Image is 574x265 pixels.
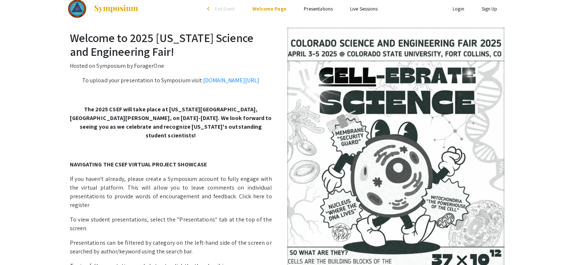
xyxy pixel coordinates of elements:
p: Presentations can be filtered by category on the left-hand side of the screen or searched by auth... [70,239,504,256]
strong: NAVIGATING THE CSEF VIRTUAL PROJECT SHOWCASE [70,161,207,168]
span: Exit Event [215,5,235,12]
img: Symposium by ForagerOne [93,4,139,13]
p: To view student presentations, select the "Presentations" tab at the top of the screen. [70,215,504,233]
a: Sign Up [482,5,498,12]
iframe: Chat [5,232,31,260]
strong: The 2025 CSEF will take place at [US_STATE][GEOGRAPHIC_DATA], [GEOGRAPHIC_DATA][PERSON_NAME], on ... [70,105,272,139]
a: [DOMAIN_NAME][URL] [203,76,260,84]
a: Presentations [304,5,333,12]
div: arrow_back_ios [207,7,211,11]
p: To upload your presentation to Symposium visit: [70,76,504,85]
a: Live Sessions [350,5,378,12]
p: If you haven't already, please create a Symposium account to fully engage with the virtual platfo... [70,175,504,210]
a: Login [453,5,464,12]
p: Hosted on Symposium by ForagerOne [70,62,504,70]
h2: Welcome to 2025 [US_STATE] Science and Engineering Fair! [70,31,504,59]
a: Welcome Page [252,5,286,12]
